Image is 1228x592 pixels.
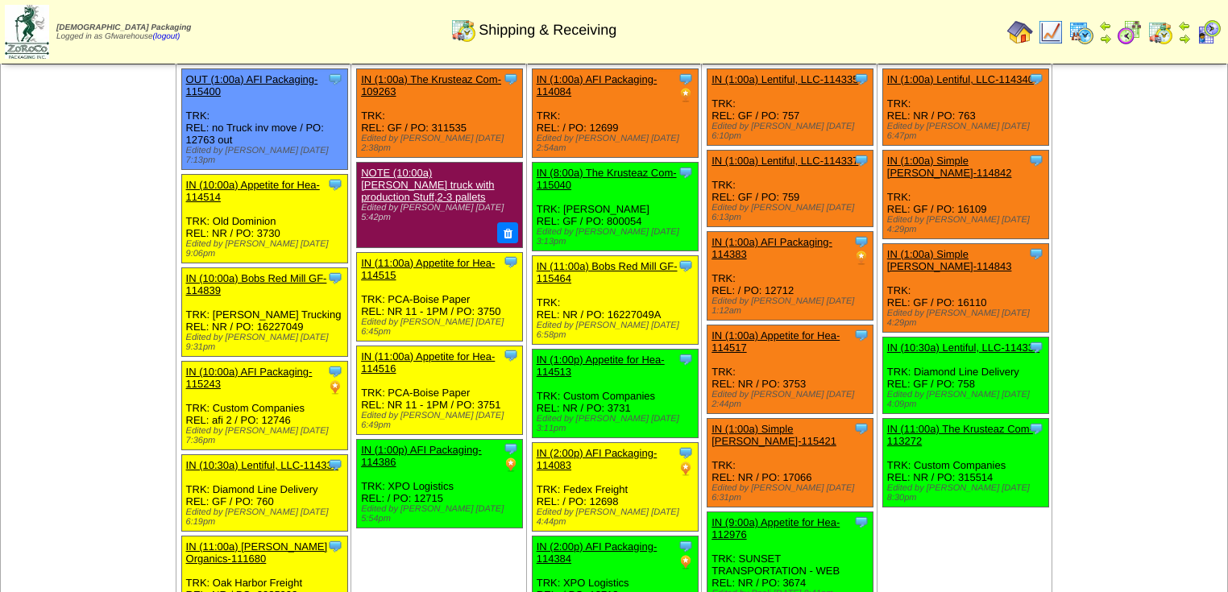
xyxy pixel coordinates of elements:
div: TRK: Custom Companies REL: afi 2 / PO: 12746 [181,362,347,450]
img: Tooltip [327,538,343,554]
a: IN (11:00a) Bobs Red Mill GF-115464 [537,260,678,284]
div: Edited by [PERSON_NAME] [DATE] 4:29pm [887,215,1048,234]
a: IN (10:30a) Lentiful, LLC-114338 [186,459,338,471]
img: Tooltip [853,514,869,530]
img: PO [503,457,519,473]
div: Edited by [PERSON_NAME] [DATE] 6:10pm [711,122,873,141]
img: Tooltip [678,445,694,461]
div: Edited by [PERSON_NAME] [DATE] 7:36pm [186,426,347,445]
div: Edited by [PERSON_NAME] [DATE] 8:30pm [887,483,1048,503]
a: (logout) [153,32,180,41]
div: TRK: REL: / PO: 12712 [707,232,873,321]
a: IN (9:00a) Appetite for Hea-112976 [711,516,840,540]
img: Tooltip [327,363,343,379]
a: IN (11:00a) Appetite for Hea-114516 [361,350,495,375]
a: IN (1:00a) The Krusteaz Com-109263 [361,73,501,97]
div: Edited by [PERSON_NAME] [DATE] 2:44pm [711,390,873,409]
div: TRK: Diamond Line Delivery REL: GF / PO: 760 [181,455,347,532]
a: IN (1:00a) Simple [PERSON_NAME]-114842 [887,155,1012,179]
div: TRK: REL: NR / PO: 3753 [707,325,873,414]
img: calendarprod.gif [1068,19,1094,45]
img: Tooltip [1028,246,1044,262]
img: Tooltip [503,347,519,363]
div: TRK: REL: GF / PO: 757 [707,69,873,146]
img: PO [678,87,694,103]
div: Edited by [PERSON_NAME] [DATE] 5:42pm [361,203,516,222]
div: Edited by [PERSON_NAME] [DATE] 6:45pm [361,317,522,337]
a: IN (1:00a) Lentiful, LLC-114340 [887,73,1034,85]
div: Edited by [PERSON_NAME] [DATE] 6:31pm [711,483,873,503]
img: arrowleft.gif [1178,19,1191,32]
img: calendarblend.gif [1117,19,1143,45]
img: home.gif [1007,19,1033,45]
img: Tooltip [678,71,694,87]
div: TRK: REL: NR / PO: 17066 [707,419,873,507]
button: Delete Note [497,222,518,243]
a: IN (10:00a) Bobs Red Mill GF-114839 [186,272,327,296]
div: TRK: REL: / PO: 12699 [532,69,698,158]
span: Shipping & Receiving [479,22,616,39]
div: TRK: XPO Logistics REL: / PO: 12715 [357,439,523,528]
div: Edited by [PERSON_NAME] [DATE] 1:12am [711,296,873,316]
div: Edited by [PERSON_NAME] [DATE] 6:58pm [537,321,698,340]
img: Tooltip [327,457,343,473]
div: TRK: Old Dominion REL: NR / PO: 3730 [181,175,347,263]
img: PO [327,379,343,395]
div: Edited by [PERSON_NAME] [DATE] 9:31pm [186,333,347,352]
img: Tooltip [853,420,869,437]
img: PO [853,250,869,266]
div: TRK: Custom Companies REL: NR / PO: 3731 [532,350,698,438]
img: PO [678,554,694,570]
img: Tooltip [327,176,343,193]
div: TRK: PCA-Boise Paper REL: NR 11 - 1PM / PO: 3751 [357,346,523,434]
div: Edited by [PERSON_NAME] [DATE] 6:13pm [711,203,873,222]
img: Tooltip [853,234,869,250]
img: arrowleft.gif [1099,19,1112,32]
div: Edited by [PERSON_NAME] [DATE] 6:49pm [361,411,522,430]
a: IN (2:00p) AFI Packaging-114384 [537,540,658,565]
img: arrowright.gif [1178,32,1191,45]
div: Edited by [PERSON_NAME] [DATE] 6:19pm [186,507,347,527]
img: Tooltip [503,441,519,457]
div: TRK: Fedex Freight REL: / PO: 12698 [532,443,698,532]
img: calendarcustomer.gif [1196,19,1222,45]
a: IN (1:00a) AFI Packaging-114084 [537,73,658,97]
div: Edited by [PERSON_NAME] [DATE] 2:54am [537,134,698,153]
div: Edited by [PERSON_NAME] [DATE] 3:11pm [537,414,698,433]
a: IN (2:00p) AFI Packaging-114083 [537,447,658,471]
a: IN (11:00a) [PERSON_NAME] Organics-111680 [186,540,328,565]
div: Edited by [PERSON_NAME] [DATE] 2:38pm [361,134,522,153]
img: Tooltip [1028,420,1044,437]
img: Tooltip [853,327,869,343]
div: TRK: REL: GF / PO: 16109 [882,151,1048,239]
div: Edited by [PERSON_NAME] [DATE] 4:09pm [887,390,1048,409]
a: IN (11:00a) The Krusteaz Com-113272 [887,423,1033,447]
a: OUT (1:00a) AFI Packaging-115400 [186,73,318,97]
span: Logged in as Gfwarehouse [56,23,191,41]
a: IN (1:00a) Simple [PERSON_NAME]-115421 [711,423,836,447]
img: Tooltip [1028,339,1044,355]
div: TRK: REL: GF / PO: 311535 [357,69,523,158]
img: Tooltip [678,258,694,274]
div: TRK: [PERSON_NAME] Trucking REL: NR / PO: 16227049 [181,268,347,357]
img: Tooltip [1028,152,1044,168]
img: Tooltip [678,538,694,554]
img: calendarinout.gif [450,17,476,43]
div: TRK: REL: NR / PO: 763 [882,69,1048,146]
div: Edited by [PERSON_NAME] [DATE] 4:44pm [537,507,698,527]
img: Tooltip [1028,71,1044,87]
div: TRK: REL: NR / PO: 16227049A [532,256,698,345]
img: Tooltip [503,71,519,87]
img: Tooltip [503,254,519,270]
a: IN (1:00p) AFI Packaging-114386 [361,444,482,468]
div: Edited by [PERSON_NAME] [DATE] 9:06pm [186,239,347,259]
a: IN (1:00a) AFI Packaging-114383 [711,236,832,260]
img: Tooltip [853,71,869,87]
a: IN (1:00a) Appetite for Hea-114517 [711,329,840,354]
a: IN (10:30a) Lentiful, LLC-114336 [887,342,1039,354]
img: zoroco-logo-small.webp [5,5,49,59]
img: Tooltip [327,270,343,286]
div: TRK: Custom Companies REL: NR / PO: 315514 [882,419,1048,507]
span: [DEMOGRAPHIC_DATA] Packaging [56,23,191,32]
img: calendarinout.gif [1147,19,1173,45]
